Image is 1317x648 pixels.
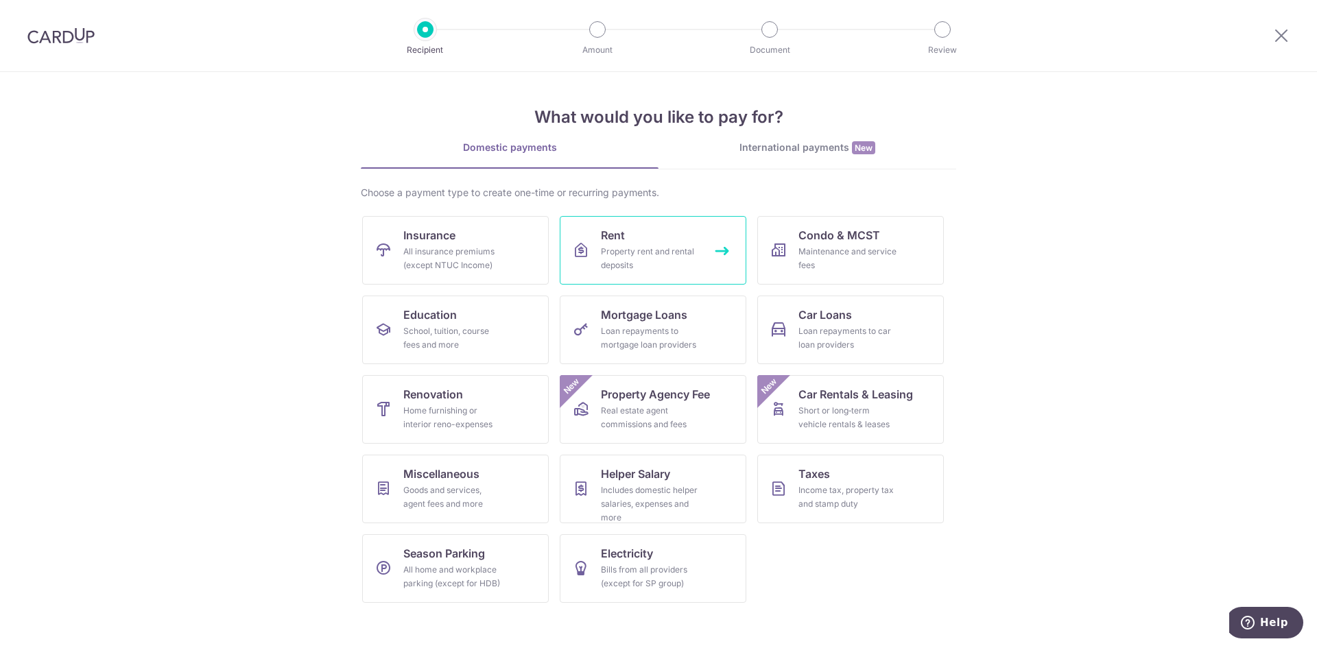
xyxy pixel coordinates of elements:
div: Bills from all providers (except for SP group) [601,563,700,590]
div: Loan repayments to car loan providers [798,324,897,352]
div: Goods and services, agent fees and more [403,483,502,511]
span: New [852,141,875,154]
p: Document [719,43,820,57]
span: Electricity [601,545,653,562]
div: Choose a payment type to create one-time or recurring payments. [361,186,956,200]
div: Maintenance and service fees [798,245,897,272]
span: Property Agency Fee [601,386,710,403]
a: InsuranceAll insurance premiums (except NTUC Income) [362,216,549,285]
iframe: Opens a widget where you can find more information [1229,607,1303,641]
a: RentProperty rent and rental deposits [560,216,746,285]
p: Amount [547,43,648,57]
div: Income tax, property tax and stamp duty [798,483,897,511]
span: Car Loans [798,307,852,323]
a: Season ParkingAll home and workplace parking (except for HDB) [362,534,549,603]
div: Domestic payments [361,141,658,154]
a: ElectricityBills from all providers (except for SP group) [560,534,746,603]
span: Car Rentals & Leasing [798,386,913,403]
span: Miscellaneous [403,466,479,482]
p: Review [892,43,993,57]
a: EducationSchool, tuition, course fees and more [362,296,549,364]
div: Short or long‑term vehicle rentals & leases [798,404,897,431]
a: Car Rentals & LeasingShort or long‑term vehicle rentals & leasesNew [757,375,944,444]
div: International payments [658,141,956,155]
span: Insurance [403,227,455,243]
img: CardUp [27,27,95,44]
a: Helper SalaryIncludes domestic helper salaries, expenses and more [560,455,746,523]
span: Condo & MCST [798,227,880,243]
span: Season Parking [403,545,485,562]
span: Rent [601,227,625,243]
span: New [758,375,781,398]
a: Car LoansLoan repayments to car loan providers [757,296,944,364]
h4: What would you like to pay for? [361,105,956,130]
span: Renovation [403,386,463,403]
div: Property rent and rental deposits [601,245,700,272]
div: All insurance premiums (except NTUC Income) [403,245,502,272]
a: RenovationHome furnishing or interior reno-expenses [362,375,549,444]
a: TaxesIncome tax, property tax and stamp duty [757,455,944,523]
div: School, tuition, course fees and more [403,324,502,352]
p: Recipient [375,43,476,57]
div: All home and workplace parking (except for HDB) [403,563,502,590]
div: Includes domestic helper salaries, expenses and more [601,483,700,525]
div: Home furnishing or interior reno-expenses [403,404,502,431]
span: New [560,375,583,398]
span: Helper Salary [601,466,670,482]
a: MiscellaneousGoods and services, agent fees and more [362,455,549,523]
span: Taxes [798,466,830,482]
div: Real estate agent commissions and fees [601,404,700,431]
span: Mortgage Loans [601,307,687,323]
a: Property Agency FeeReal estate agent commissions and feesNew [560,375,746,444]
span: Education [403,307,457,323]
a: Condo & MCSTMaintenance and service fees [757,216,944,285]
a: Mortgage LoansLoan repayments to mortgage loan providers [560,296,746,364]
div: Loan repayments to mortgage loan providers [601,324,700,352]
